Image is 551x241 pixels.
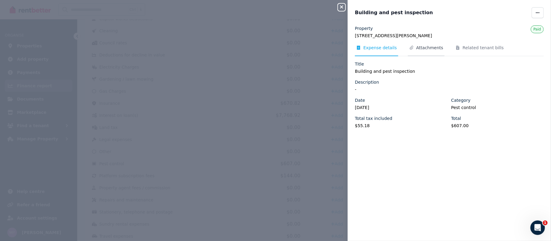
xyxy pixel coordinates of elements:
[451,115,461,121] label: Total
[355,123,448,129] legend: $55.18
[355,25,373,31] label: Property
[533,27,541,31] span: Paid
[543,220,548,225] span: 1
[355,79,379,85] label: Description
[355,68,544,74] legend: Building and pest inspection
[355,115,392,121] label: Total tax included
[363,45,397,51] span: Expense details
[451,123,544,129] legend: $607.00
[530,220,545,235] iframe: Intercom live chat
[451,97,471,103] label: Category
[451,104,544,111] legend: Pest control
[355,86,544,92] legend: -
[355,104,448,111] legend: [DATE]
[355,9,433,16] span: Building and pest inspection
[355,97,365,103] label: Date
[355,45,544,56] nav: Tabs
[355,61,364,67] label: Title
[416,45,443,51] span: Attachments
[463,45,504,51] span: Related tenant bills
[355,33,544,39] legend: [STREET_ADDRESS][PERSON_NAME]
